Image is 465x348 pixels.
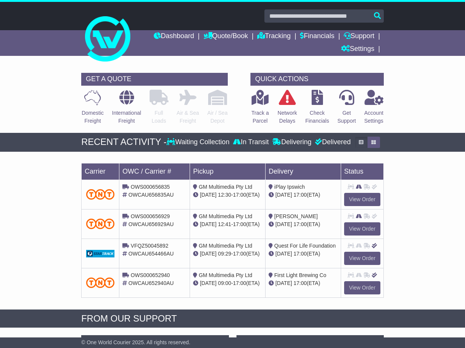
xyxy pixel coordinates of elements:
[128,192,174,198] span: OWCAU656835AU
[274,184,305,190] span: iPlay Ipswich
[313,138,351,146] div: Delivered
[275,280,292,286] span: [DATE]
[344,281,380,294] a: View Order
[128,280,174,286] span: OWCAU652940AU
[231,138,270,146] div: In Transit
[294,221,307,227] span: 17:00
[270,138,313,146] div: Delivering
[119,163,190,180] td: OWC / Carrier #
[86,277,114,288] img: TNT_Domestic.png
[190,163,266,180] td: Pickup
[274,243,336,249] span: Quest For Life Foundation
[233,280,246,286] span: 17:00
[81,89,104,129] a: DomesticFreight
[81,73,228,86] div: GET A QUOTE
[131,272,170,278] span: OWS000652940
[81,137,167,148] div: RECENT ACTIVITY -
[341,163,384,180] td: Status
[269,279,338,287] div: (ETA)
[218,280,231,286] span: 09:00
[86,189,114,199] img: TNT_Domestic.png
[150,109,168,125] p: Full Loads
[294,251,307,257] span: 17:00
[364,89,384,129] a: AccountSettings
[154,30,194,43] a: Dashboard
[81,339,190,345] span: © One World Courier 2025. All rights reserved.
[252,109,269,125] p: Track a Parcel
[218,192,231,198] span: 12:30
[207,109,228,125] p: Air / Sea Depot
[344,222,380,236] a: View Order
[269,191,338,199] div: (ETA)
[277,89,297,129] a: NetworkDelays
[82,109,104,125] p: Domestic Freight
[128,251,174,257] span: OWCAU654466AU
[199,243,252,249] span: GM Multimedia Pty Ltd
[269,220,338,228] div: (ETA)
[266,163,341,180] td: Delivery
[305,109,329,125] p: Check Financials
[200,251,216,257] span: [DATE]
[167,138,231,146] div: Waiting Collection
[199,272,252,278] span: GM Multimedia Pty Ltd
[278,109,297,125] p: Network Delays
[250,73,383,86] div: QUICK ACTIONS
[218,221,231,227] span: 12:41
[344,193,380,206] a: View Order
[204,30,248,43] a: Quote/Book
[337,109,356,125] p: Get Support
[82,163,119,180] td: Carrier
[112,109,141,125] p: International Freight
[233,221,246,227] span: 17:00
[274,213,318,219] span: [PERSON_NAME]
[131,213,170,219] span: OWS000656929
[86,250,114,257] img: GetCarrierServiceDarkLogo
[128,221,174,227] span: OWCAU656929AU
[81,313,384,324] div: FROM OUR SUPPORT
[218,251,231,257] span: 09:29
[300,30,334,43] a: Financials
[233,192,246,198] span: 17:00
[131,184,170,190] span: OWS000656835
[86,219,114,229] img: TNT_Domestic.png
[305,89,329,129] a: CheckFinancials
[199,184,252,190] span: GM Multimedia Pty Ltd
[199,213,252,219] span: GM Multimedia Pty Ltd
[200,280,216,286] span: [DATE]
[131,243,168,249] span: VFQZ50045892
[193,191,262,199] div: - (ETA)
[193,279,262,287] div: - (ETA)
[200,221,216,227] span: [DATE]
[177,109,199,125] p: Air & Sea Freight
[269,250,338,258] div: (ETA)
[294,280,307,286] span: 17:00
[193,250,262,258] div: - (ETA)
[344,30,374,43] a: Support
[251,89,269,129] a: Track aParcel
[275,221,292,227] span: [DATE]
[337,89,356,129] a: GetSupport
[294,192,307,198] span: 17:00
[200,192,216,198] span: [DATE]
[193,220,262,228] div: - (ETA)
[233,251,246,257] span: 17:00
[257,30,290,43] a: Tracking
[275,192,292,198] span: [DATE]
[274,272,326,278] span: First Light Brewing Co
[112,89,142,129] a: InternationalFreight
[341,43,374,56] a: Settings
[344,252,380,265] a: View Order
[364,109,383,125] p: Account Settings
[275,251,292,257] span: [DATE]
